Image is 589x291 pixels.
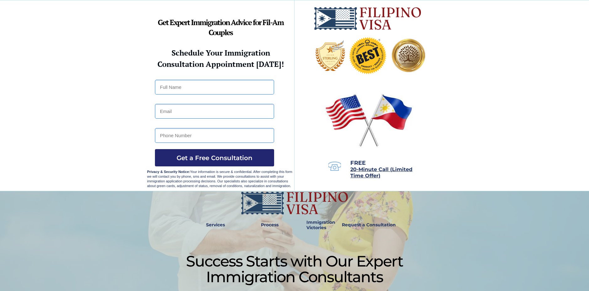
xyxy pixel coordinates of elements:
span: Get a Free Consultation [155,154,274,162]
input: Email [155,104,274,119]
strong: Get Expert Immigration Advice for Fil-Am Couples [158,17,284,37]
a: Immigration Victories [304,218,325,232]
strong: Process [261,222,279,228]
strong: Privacy & Security Notice: [147,170,190,174]
span: 20-Minute Call (Limited Time Offer) [350,166,412,179]
span: Success Starts with Our Expert Immigration Consultants [186,252,403,286]
span: Your information is secure & confidential. After completing this form we will contact you by phon... [147,170,292,188]
strong: Consultation Appointment [DATE]! [157,59,284,69]
a: Process [258,218,282,232]
strong: Immigration Victories [306,219,335,230]
strong: Services [206,222,225,228]
input: Phone Number [155,128,274,143]
a: Services [202,218,229,232]
strong: Request a Consultation [342,222,396,228]
a: Request a Consultation [339,218,399,232]
strong: Schedule Your Immigration [172,48,270,58]
input: Full Name [155,80,274,94]
a: 20-Minute Call (Limited Time Offer) [350,167,412,178]
button: Get a Free Consultation [155,149,274,166]
span: FREE [350,159,366,166]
